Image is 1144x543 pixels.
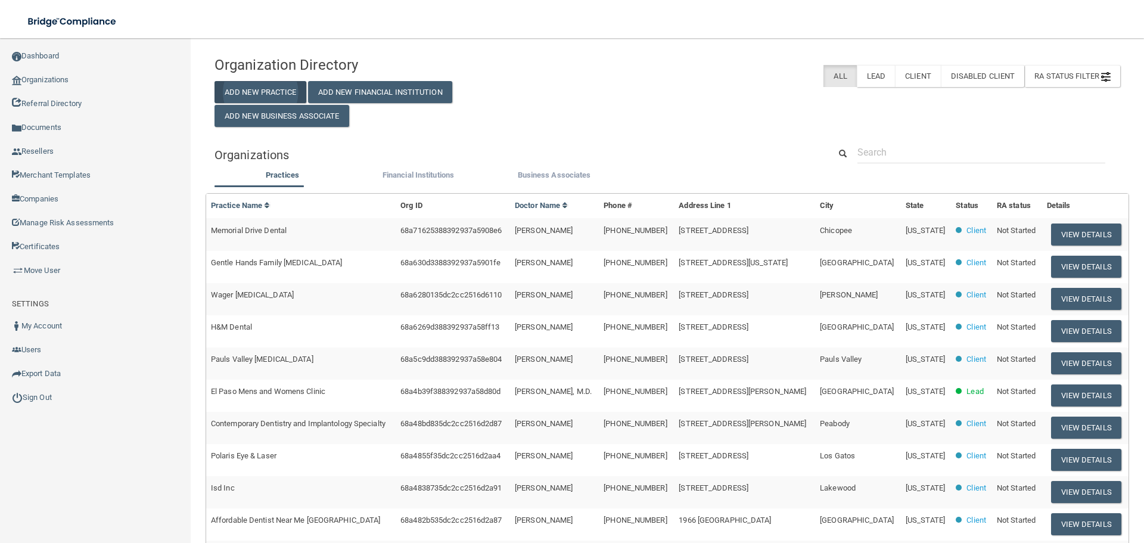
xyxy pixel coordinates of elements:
span: [PHONE_NUMBER] [604,290,667,299]
img: icon-users.e205127d.png [12,345,21,355]
span: [STREET_ADDRESS] [679,355,748,364]
span: Not Started [997,226,1036,235]
span: Not Started [997,322,1036,331]
span: [GEOGRAPHIC_DATA] [820,322,894,331]
span: [GEOGRAPHIC_DATA] [820,387,894,396]
span: H&M Dental [211,322,252,331]
li: Financial Institutions [350,168,486,185]
span: 68a4838735dc2cc2516d2a91 [400,483,502,492]
span: [PERSON_NAME] [515,483,573,492]
span: Contemporary Dentistry and Implantology Specialty [211,419,386,428]
th: Phone # [599,194,674,218]
button: View Details [1051,352,1121,374]
span: Peabody [820,419,850,428]
img: organization-icon.f8decf85.png [12,76,21,85]
span: 1966 [GEOGRAPHIC_DATA] [679,516,771,525]
th: Org ID [396,194,510,218]
span: [STREET_ADDRESS] [679,226,748,235]
th: Details [1042,194,1129,218]
button: Add New Business Associate [214,105,349,127]
p: Client [966,256,986,270]
span: [PERSON_NAME] [515,226,573,235]
span: [US_STATE] [906,226,945,235]
span: [STREET_ADDRESS] [679,451,748,460]
span: [PERSON_NAME] [515,451,573,460]
span: RA Status Filter [1034,72,1111,80]
span: [PERSON_NAME] [515,419,573,428]
span: Not Started [997,387,1036,396]
span: [STREET_ADDRESS][PERSON_NAME] [679,387,806,396]
span: El Paso Mens and Womens Clinic [211,387,325,396]
span: [US_STATE] [906,419,945,428]
li: Business Associate [486,168,622,185]
th: RA status [992,194,1042,218]
span: [GEOGRAPHIC_DATA] [820,258,894,267]
label: Lead [857,65,895,87]
span: [STREET_ADDRESS] [679,322,748,331]
span: [STREET_ADDRESS][PERSON_NAME] [679,419,806,428]
label: Client [895,65,941,87]
th: State [901,194,951,218]
img: ic_user_dark.df1a06c3.png [12,321,21,331]
span: [PHONE_NUMBER] [604,451,667,460]
th: Status [951,194,992,218]
span: Los Gatos [820,451,855,460]
span: [PHONE_NUMBER] [604,226,667,235]
span: Practices [266,170,299,179]
span: Financial Institutions [383,170,454,179]
th: Address Line 1 [674,194,815,218]
span: [US_STATE] [906,322,945,331]
span: Business Associates [518,170,591,179]
input: Search [857,141,1105,163]
span: Wager [MEDICAL_DATA] [211,290,294,299]
span: [STREET_ADDRESS][US_STATE] [679,258,788,267]
span: [US_STATE] [906,451,945,460]
span: Not Started [997,290,1036,299]
button: View Details [1051,288,1121,310]
span: [US_STATE] [906,516,945,525]
button: View Details [1051,513,1121,535]
span: [PERSON_NAME] [515,290,573,299]
label: All [823,65,856,87]
span: [PERSON_NAME] [820,290,878,299]
span: [US_STATE] [906,387,945,396]
span: [PERSON_NAME] [515,355,573,364]
span: 68a5c9dd388392937a58e804 [400,355,502,364]
span: [PHONE_NUMBER] [604,322,667,331]
span: [STREET_ADDRESS] [679,483,748,492]
p: Client [966,449,986,463]
span: [PHONE_NUMBER] [604,516,667,525]
button: View Details [1051,224,1121,246]
span: [PHONE_NUMBER] [604,355,667,364]
span: 68a48bd835dc2cc2516d2d87 [400,419,502,428]
span: Affordable Dentist Near Me [GEOGRAPHIC_DATA] [211,516,380,525]
a: Doctor Name [515,201,568,210]
span: [PHONE_NUMBER] [604,387,667,396]
span: [US_STATE] [906,483,945,492]
p: Client [966,288,986,302]
span: Isd Inc [211,483,235,492]
span: 68a6280135dc2cc2516d6110 [400,290,502,299]
label: Financial Institutions [356,168,480,182]
button: Add New Financial Institution [308,81,452,103]
img: icon-filter@2x.21656d0b.png [1101,72,1111,82]
button: View Details [1051,417,1121,439]
img: icon-documents.8dae5593.png [12,123,21,133]
li: Practices [214,168,350,185]
span: [PHONE_NUMBER] [604,419,667,428]
span: [US_STATE] [906,290,945,299]
span: Not Started [997,258,1036,267]
span: Gentle Hands Family [MEDICAL_DATA] [211,258,342,267]
span: [PERSON_NAME], M.D. [515,387,592,396]
button: View Details [1051,449,1121,471]
span: [US_STATE] [906,258,945,267]
span: Lakewood [820,483,856,492]
span: 68a71625388392937a5908e6 [400,226,502,235]
span: [STREET_ADDRESS] [679,290,748,299]
img: briefcase.64adab9b.png [12,265,24,277]
h4: Organization Directory [214,57,505,73]
span: 68a630d3388392937a5901fe [400,258,500,267]
img: ic_reseller.de258add.png [12,147,21,157]
button: Add New Practice [214,81,306,103]
p: Client [966,513,986,528]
